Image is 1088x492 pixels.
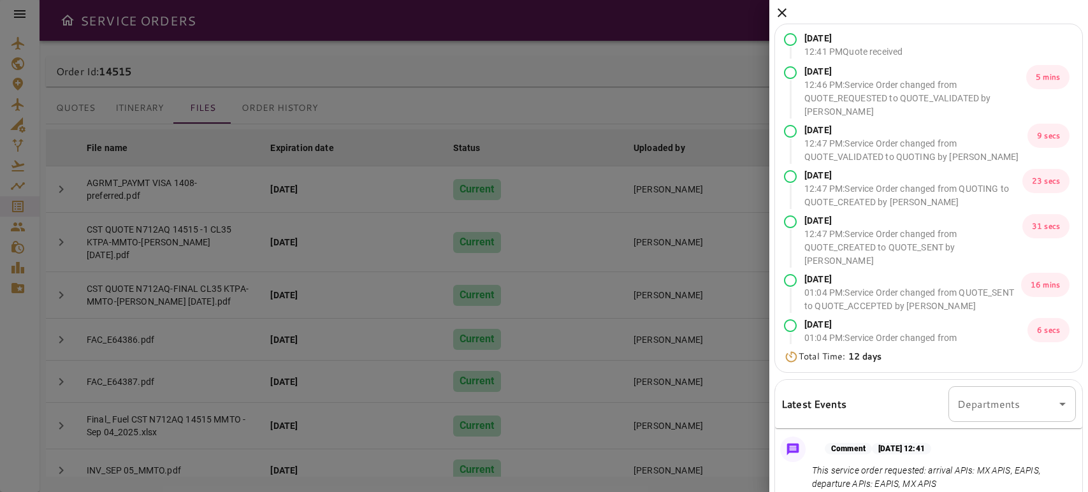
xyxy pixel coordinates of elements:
p: 16 mins [1021,273,1070,297]
p: 6 secs [1027,318,1070,342]
button: Open [1054,395,1071,413]
h6: Latest Events [781,396,846,412]
p: 12:47 PM : Service Order changed from QUOTE_VALIDATED to QUOTING by [PERSON_NAME] [804,137,1027,164]
p: [DATE] [804,273,1021,286]
p: [DATE] [804,318,1027,331]
p: 12:41 PM Quote received [804,45,903,59]
p: This service order requested: arrival APIs: MX APIS, EAPIS, departure APIs: EAPIS, MX APIS [812,464,1071,491]
p: 12:47 PM : Service Order changed from QUOTE_CREATED to QUOTE_SENT by [PERSON_NAME] [804,228,1022,268]
p: 23 secs [1022,169,1070,193]
p: [DATE] [804,65,1026,78]
p: [DATE] [804,124,1027,137]
p: 31 secs [1022,214,1070,238]
p: [DATE] 12:41 [872,443,931,454]
p: Total Time: [799,350,881,363]
p: 01:04 PM : Service Order changed from QUOTE_SENT to QUOTE_ACCEPTED by [PERSON_NAME] [804,286,1021,313]
p: [DATE] [804,32,903,45]
p: 01:04 PM : Service Order changed from QUOTE_ACCEPTED to AWAITING_ASSIGNMENT by [PERSON_NAME] [804,331,1027,372]
p: 5 mins [1026,65,1070,89]
b: 12 days [848,350,881,363]
p: [DATE] [804,214,1022,228]
p: 12:47 PM : Service Order changed from QUOTING to QUOTE_CREATED by [PERSON_NAME] [804,182,1022,209]
img: Timer Icon [784,351,799,363]
img: Message Icon [784,440,802,458]
p: 12:46 PM : Service Order changed from QUOTE_REQUESTED to QUOTE_VALIDATED by [PERSON_NAME] [804,78,1026,119]
p: [DATE] [804,169,1022,182]
p: Comment [825,443,872,454]
p: 9 secs [1027,124,1070,148]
